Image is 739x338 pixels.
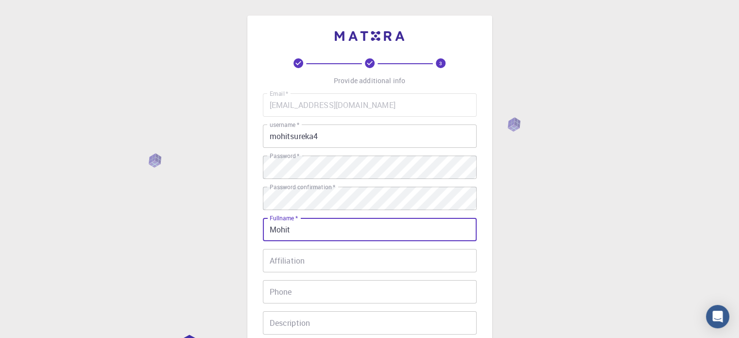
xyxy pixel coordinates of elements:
label: Password confirmation [270,183,335,191]
label: Password [270,152,299,160]
text: 3 [439,60,442,67]
div: Open Intercom Messenger [706,305,729,328]
label: username [270,121,299,129]
p: Provide additional info [334,76,405,86]
label: Email [270,89,288,98]
label: Fullname [270,214,298,222]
